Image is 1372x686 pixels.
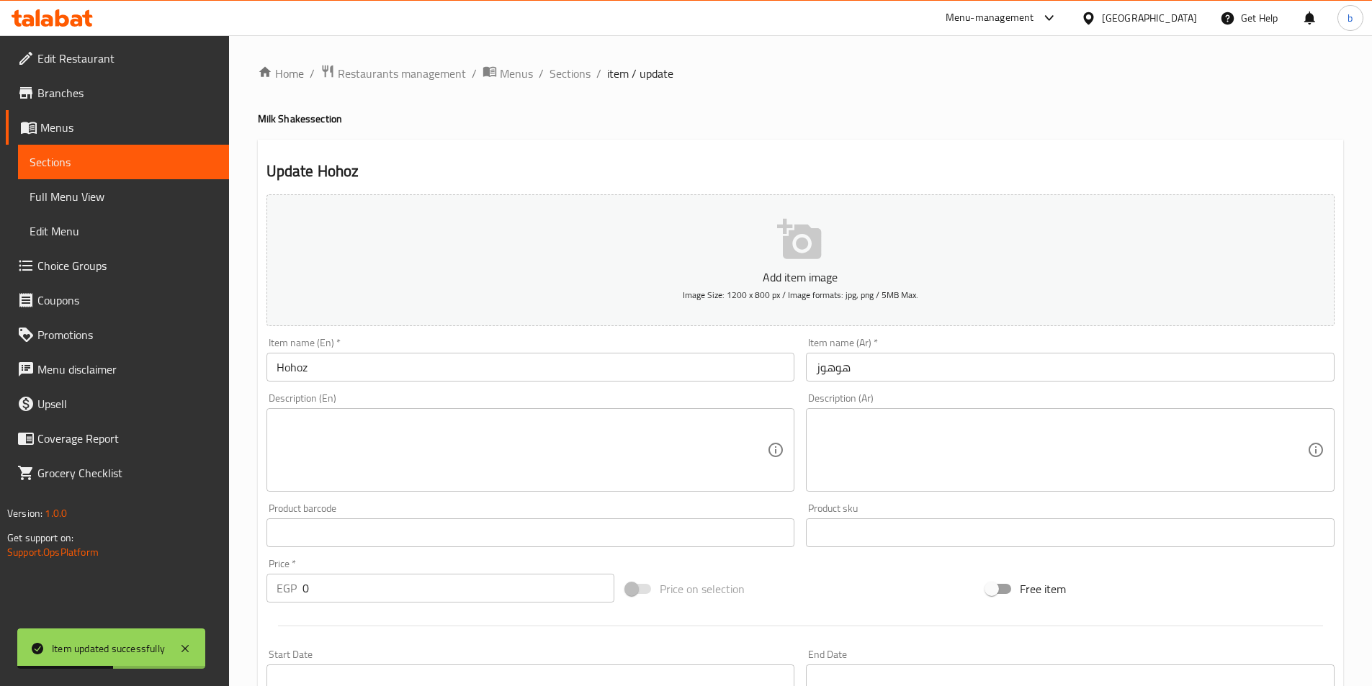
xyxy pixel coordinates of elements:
[30,222,218,240] span: Edit Menu
[607,65,673,82] span: item / update
[7,528,73,547] span: Get support on:
[37,84,218,101] span: Branches
[289,268,1312,286] p: Add item image
[266,161,1335,182] h2: Update Hohoz
[6,248,229,283] a: Choice Groups
[946,9,1034,27] div: Menu-management
[37,395,218,412] span: Upsell
[6,317,229,352] a: Promotions
[40,119,218,136] span: Menus
[7,543,99,561] a: Support.OpsPlatform
[258,65,304,82] a: Home
[6,387,229,421] a: Upsell
[320,64,466,83] a: Restaurants management
[302,574,615,602] input: Please enter price
[6,421,229,456] a: Coverage Report
[550,65,591,82] a: Sections
[37,464,218,482] span: Grocery Checklist
[310,65,315,82] li: /
[18,179,229,214] a: Full Menu View
[806,353,1335,382] input: Enter name Ar
[338,65,466,82] span: Restaurants management
[258,64,1343,83] nav: breadcrumb
[18,214,229,248] a: Edit Menu
[37,50,218,67] span: Edit Restaurant
[806,518,1335,547] input: Please enter product sku
[6,41,229,76] a: Edit Restaurant
[6,352,229,387] a: Menu disclaimer
[266,353,795,382] input: Enter name En
[1020,580,1066,597] span: Free item
[683,286,918,303] span: Image Size: 1200 x 800 px / Image formats: jpg, png / 5MB Max.
[45,504,67,523] span: 1.0.0
[6,456,229,490] a: Grocery Checklist
[266,194,1335,326] button: Add item imageImage Size: 1200 x 800 px / Image formats: jpg, png / 5MB Max.
[30,153,218,171] span: Sections
[18,145,229,179] a: Sections
[472,65,477,82] li: /
[1348,10,1353,26] span: b
[6,283,229,317] a: Coupons
[660,580,745,597] span: Price on selection
[6,76,229,110] a: Branches
[7,504,42,523] span: Version:
[266,518,795,547] input: Please enter product barcode
[37,292,218,309] span: Coupons
[596,65,601,82] li: /
[500,65,533,82] span: Menus
[37,361,218,378] span: Menu disclaimer
[483,64,533,83] a: Menus
[539,65,544,82] li: /
[277,579,297,597] p: EGP
[37,430,218,447] span: Coverage Report
[37,326,218,343] span: Promotions
[1102,10,1197,26] div: [GEOGRAPHIC_DATA]
[258,112,1343,126] h4: Milk Shakes section
[52,641,165,656] div: Item updated successfully
[6,110,229,145] a: Menus
[30,188,218,205] span: Full Menu View
[37,257,218,274] span: Choice Groups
